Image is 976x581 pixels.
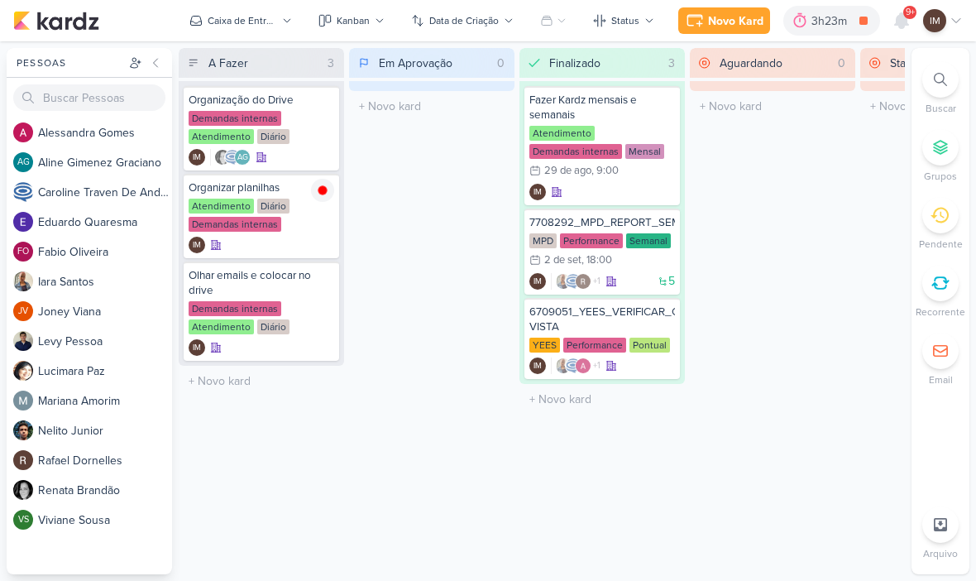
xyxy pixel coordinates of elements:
div: Diário [257,199,289,214]
div: Aline Gimenez Graciano [13,152,33,172]
p: AG [237,154,248,162]
div: Semanal [626,233,671,248]
div: Joney Viana [13,301,33,321]
img: Lucimara Paz [13,361,33,381]
div: , 18:00 [581,255,612,266]
div: Organizar planilhas [189,180,334,195]
p: FO [17,247,29,257]
p: IM [533,363,542,371]
div: V i v i a n e S o u s a [38,511,172,529]
div: Isabella Machado Guimarães [923,9,946,32]
p: Email [929,372,953,387]
div: Demandas internas [189,111,281,126]
span: +1 [591,359,600,372]
span: 5 [668,276,675,287]
div: 2 de set [544,255,581,266]
img: kardz.app [13,11,99,31]
div: Diário [257,319,289,334]
div: Isabella Machado Guimarães [529,273,546,290]
p: IM [193,242,201,250]
div: 29 de ago [544,166,591,176]
div: 3 [321,55,341,72]
div: M a r i a n a A m o r i m [38,392,172,410]
div: Atendimento [189,319,254,334]
div: N e l i t o J u n i o r [38,422,172,439]
div: Isabella Machado Guimarães [189,339,205,356]
div: L e v y P e s s o a [38,333,172,350]
img: tracking [311,179,334,202]
div: L u c i m a r a P a z [38,363,172,380]
img: Caroline Traven De Andrade [565,358,581,374]
div: A l e s s a n d r a G o m e s [38,124,172,142]
p: IM [533,189,542,197]
div: Organização do Drive [189,93,334,108]
input: + Novo kard [693,94,852,118]
p: IM [930,13,940,28]
div: Criador(a): Isabella Machado Guimarães [529,273,546,290]
div: Pessoas [13,55,126,70]
div: C a r o l i n e T r a v e n D e A n d r a d e [38,184,172,201]
div: Atendimento [189,199,254,214]
p: Arquivo [923,546,958,561]
div: Performance [560,233,623,248]
img: Caroline Traven De Andrade [224,149,241,166]
div: Pontual [629,338,670,353]
input: + Novo kard [182,369,341,393]
div: Atendimento [529,126,595,141]
input: + Novo kard [523,387,682,411]
div: Criador(a): Isabella Machado Guimarães [189,237,205,253]
li: Ctrl + F [911,61,969,116]
img: Renata Brandão [13,480,33,500]
div: 3 [662,55,682,72]
div: Isabella Machado Guimarães [529,358,546,374]
p: VS [18,516,29,525]
div: Criador(a): Isabella Machado Guimarães [529,358,546,374]
p: AG [17,158,30,167]
div: F a b i o O l i v e i r a [38,243,172,261]
div: Criador(a): Isabella Machado Guimarães [529,184,546,200]
div: Demandas internas [189,301,281,316]
img: Caroline Traven De Andrade [13,182,33,202]
img: Alessandra Gomes [575,358,591,374]
div: Fabio Oliveira [13,242,33,262]
img: Nelito Junior [13,420,33,440]
div: Criador(a): Isabella Machado Guimarães [189,149,205,166]
div: Atendimento [189,129,254,144]
div: Colaboradores: Iara Santos, Caroline Traven De Andrade, Rafael Dornelles, Alessandra Gomes [551,273,600,290]
p: Recorrente [916,305,965,319]
div: I a r a S a n t o s [38,273,172,290]
div: Colaboradores: Iara Santos, Caroline Traven De Andrade, Alessandra Gomes, Isabella Machado Guimarães [551,358,600,374]
img: Rafael Dornelles [13,450,33,470]
div: Isabella Machado Guimarães [529,184,546,200]
div: 7708292_MPD_REPORT_SEMANAL_03.09 [529,215,675,230]
div: 0 [831,55,852,72]
div: A l i n e G i m e n e z G r a c i a n o [38,154,172,171]
div: 6709051_YEES_VERIFICAR_CPL_ALTO_BUENA VISTA [529,305,675,334]
img: Levy Pessoa [13,331,33,351]
img: Eduardo Quaresma [13,212,33,232]
input: Buscar Pessoas [13,84,165,111]
div: Novo Kard [708,12,763,30]
div: R a f a e l D o r n e l l e s [38,452,172,469]
p: Grupos [924,169,957,184]
div: E d u a r d o Q u a r e s m a [38,214,172,231]
div: Isabella Machado Guimarães [189,237,205,253]
div: Demandas internas [529,144,622,159]
div: Diário [257,129,289,144]
p: Buscar [926,101,956,116]
div: Viviane Sousa [13,510,33,530]
div: Colaboradores: Renata Brandão, Caroline Traven De Andrade, Aline Gimenez Graciano [210,149,251,166]
div: 3h23m [811,12,852,30]
div: Aline Gimenez Graciano [234,149,251,166]
div: Fazer Kardz mensais e semanais [529,93,675,122]
div: YEES [529,338,560,353]
div: Isabella Machado Guimarães [189,149,205,166]
div: , 9:00 [591,166,619,176]
p: IM [193,154,201,162]
div: Criador(a): Isabella Machado Guimarães [189,339,205,356]
p: JV [18,307,28,316]
span: +1 [591,275,600,288]
div: MPD [529,233,557,248]
button: Novo Kard [678,7,770,34]
p: Pendente [919,237,963,252]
